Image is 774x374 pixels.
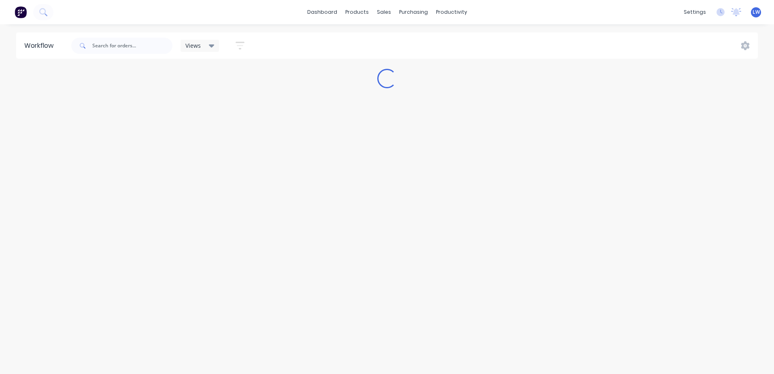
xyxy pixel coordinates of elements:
div: products [341,6,373,18]
div: Workflow [24,41,57,51]
div: purchasing [395,6,432,18]
input: Search for orders... [92,38,172,54]
img: Factory [15,6,27,18]
a: dashboard [303,6,341,18]
div: productivity [432,6,471,18]
span: LW [753,8,760,16]
span: Views [185,41,201,50]
div: settings [680,6,710,18]
div: sales [373,6,395,18]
